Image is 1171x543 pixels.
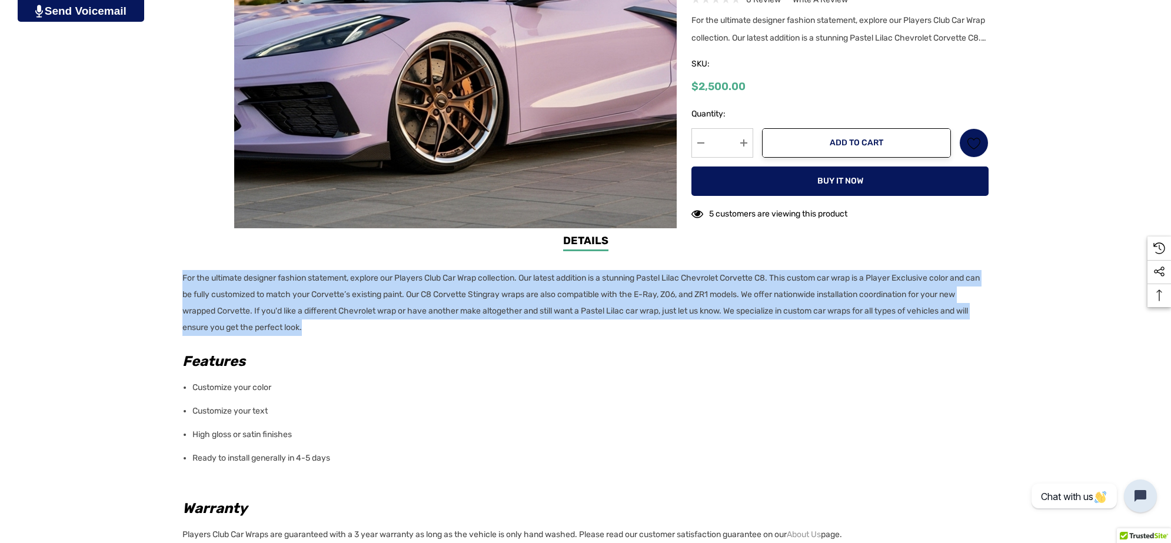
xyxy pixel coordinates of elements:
h2: Features [182,351,982,372]
svg: Recently Viewed [1153,242,1165,254]
a: Details [563,233,608,251]
label: Quantity: [691,107,753,121]
img: PjwhLS0gR2VuZXJhdG9yOiBHcmF2aXQuaW8gLS0+PHN2ZyB4bWxucz0iaHR0cDovL3d3dy53My5vcmcvMjAwMC9zdmciIHhtb... [35,5,43,18]
a: Wish List [959,128,989,158]
a: About Us [787,527,821,543]
h2: Warranty [182,498,982,519]
p: Players Club Car Wraps are guaranteed with a 3 year warranty as long as the vehicle is only hand ... [182,523,982,543]
li: Ready to install generally in 4-5 days [192,447,982,470]
span: $2,500.00 [691,80,746,93]
p: For the ultimate designer fashion statement, explore our Players Club Car Wrap collection. Our la... [182,270,982,336]
span: For the ultimate designer fashion statement, explore our Players Club Car Wrap collection. Our la... [691,15,986,43]
li: High gloss or satin finishes [192,423,982,447]
li: Customize your color [192,376,982,399]
div: 5 customers are viewing this product [691,203,847,221]
button: Buy it now [691,166,989,196]
svg: Top [1147,289,1171,301]
span: SKU: [691,56,750,72]
li: Customize your text [192,399,982,423]
button: Add to Cart [762,128,951,158]
svg: Wish List [967,136,981,150]
svg: Social Media [1153,266,1165,278]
